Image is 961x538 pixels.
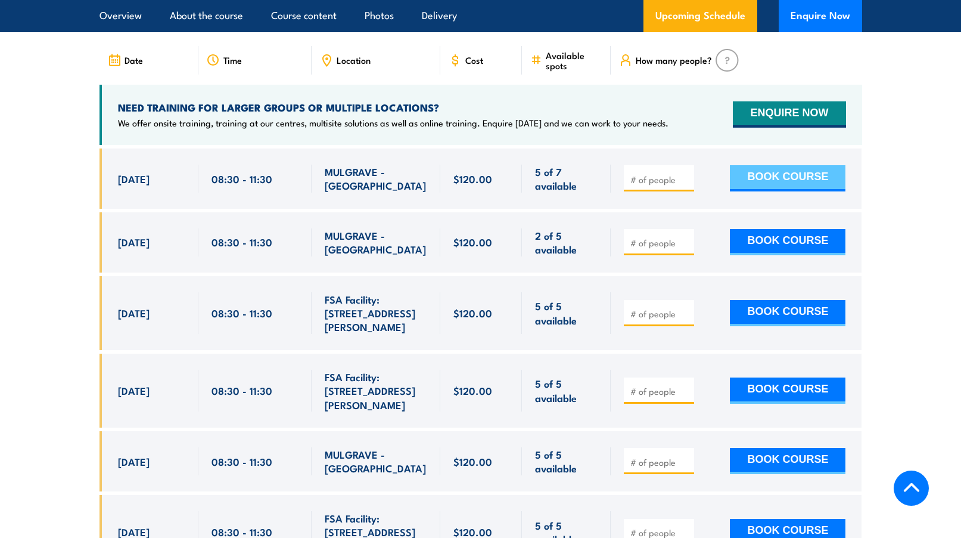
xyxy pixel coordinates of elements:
span: $120.00 [453,172,492,185]
span: 5 of 5 available [535,447,598,475]
span: Date [125,55,143,65]
input: # of people [630,237,690,249]
button: BOOK COURSE [730,300,845,326]
span: MULGRAVE - [GEOGRAPHIC_DATA] [325,165,427,193]
span: Location [337,55,371,65]
span: $120.00 [453,235,492,249]
span: [DATE] [118,235,150,249]
input: # of people [630,385,690,397]
span: $120.00 [453,384,492,397]
span: Cost [465,55,483,65]
span: 5 of 7 available [535,165,598,193]
span: 5 of 5 available [535,299,598,327]
span: 08:30 - 11:30 [212,306,272,320]
span: 08:30 - 11:30 [212,454,272,468]
input: # of people [630,456,690,468]
span: 08:30 - 11:30 [212,235,272,249]
input: # of people [630,308,690,320]
span: [DATE] [118,454,150,468]
span: $120.00 [453,306,492,320]
span: [DATE] [118,306,150,320]
span: Available spots [546,50,602,70]
input: # of people [630,174,690,185]
button: BOOK COURSE [730,378,845,404]
span: How many people? [636,55,712,65]
button: BOOK COURSE [730,165,845,191]
button: BOOK COURSE [730,229,845,255]
p: We offer onsite training, training at our centres, multisite solutions as well as online training... [118,117,668,129]
span: 08:30 - 11:30 [212,384,272,397]
span: FSA Facility: [STREET_ADDRESS][PERSON_NAME] [325,292,427,334]
span: $120.00 [453,454,492,468]
h4: NEED TRAINING FOR LARGER GROUPS OR MULTIPLE LOCATIONS? [118,101,668,114]
span: Time [223,55,242,65]
span: [DATE] [118,384,150,397]
button: BOOK COURSE [730,448,845,474]
span: 08:30 - 11:30 [212,172,272,185]
span: 5 of 5 available [535,376,598,404]
span: FSA Facility: [STREET_ADDRESS][PERSON_NAME] [325,370,427,412]
span: 2 of 5 available [535,228,598,256]
button: ENQUIRE NOW [733,101,845,128]
span: [DATE] [118,172,150,185]
span: MULGRAVE - [GEOGRAPHIC_DATA] [325,228,427,256]
span: MULGRAVE - [GEOGRAPHIC_DATA] [325,447,427,475]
